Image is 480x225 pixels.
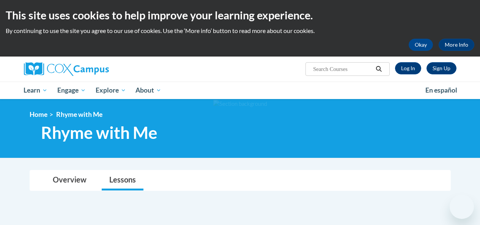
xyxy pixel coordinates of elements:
a: About [131,82,166,99]
button: Okay [409,39,433,51]
span: Rhyme with Me [41,123,157,143]
a: Cox Campus [24,62,161,76]
span: Engage [57,86,86,95]
a: Log In [395,62,421,74]
a: Home [30,110,47,118]
input: Search Courses [312,65,373,74]
a: Register [426,62,456,74]
h2: This site uses cookies to help improve your learning experience. [6,8,474,23]
img: Cox Campus [24,62,109,76]
p: By continuing to use the site you agree to our use of cookies. Use the ‘More info’ button to read... [6,27,474,35]
a: En español [420,82,462,98]
span: Learn [24,86,47,95]
a: Overview [45,170,94,190]
div: Main menu [18,82,462,99]
span: About [135,86,161,95]
a: More Info [439,39,474,51]
span: Rhyme with Me [56,110,102,118]
span: Explore [96,86,126,95]
a: Lessons [102,170,143,190]
img: Section background [213,100,267,108]
button: Search [373,65,384,74]
span: En español [425,86,457,94]
a: Explore [91,82,131,99]
a: Learn [19,82,53,99]
a: Engage [52,82,91,99]
iframe: Button to launch messaging window [450,195,474,219]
